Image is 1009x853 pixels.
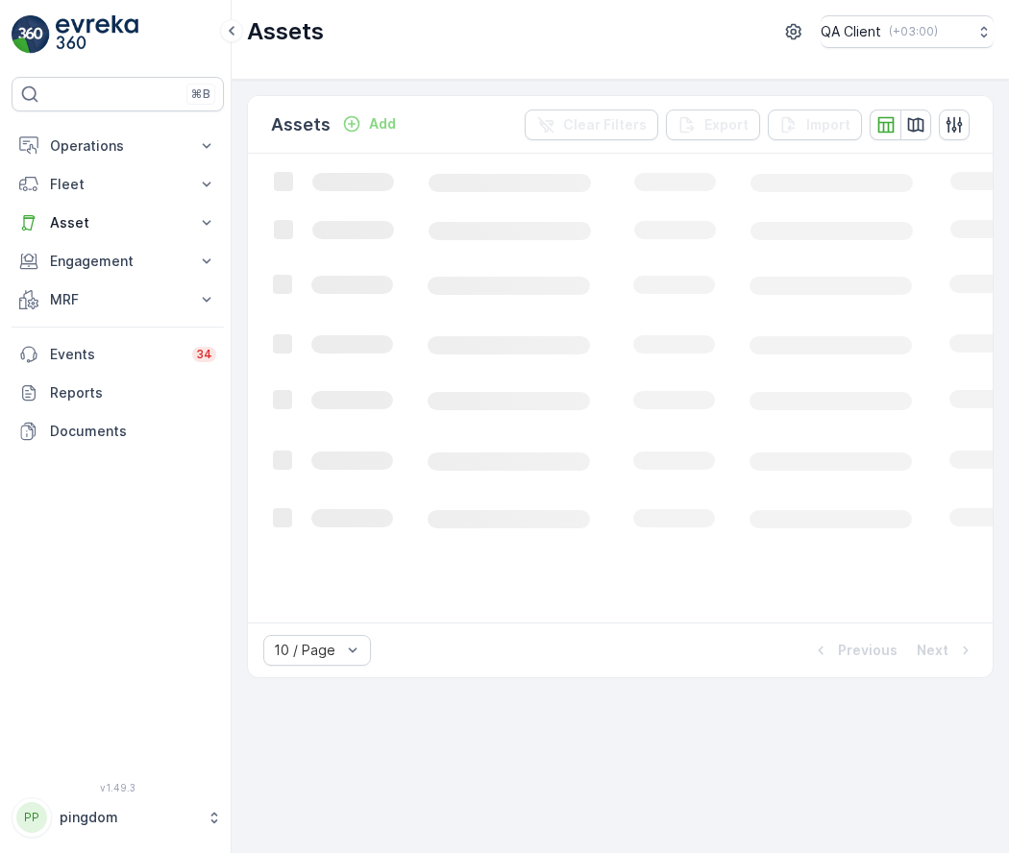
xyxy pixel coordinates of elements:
[821,22,881,41] p: QA Client
[12,127,224,165] button: Operations
[821,15,994,48] button: QA Client(+03:00)
[271,111,331,138] p: Assets
[809,639,899,662] button: Previous
[50,252,185,271] p: Engagement
[56,15,138,54] img: logo_light-DOdMpM7g.png
[12,242,224,280] button: Engagement
[191,86,210,102] p: ⌘B
[60,808,197,827] p: pingdom
[12,782,224,793] span: v 1.49.3
[12,280,224,319] button: MRF
[247,16,324,47] p: Assets
[806,115,850,134] p: Import
[50,345,181,364] p: Events
[838,641,898,660] p: Previous
[196,347,212,362] p: 34
[12,15,50,54] img: logo
[12,165,224,204] button: Fleet
[369,114,396,134] p: Add
[12,204,224,242] button: Asset
[50,213,185,232] p: Asset
[16,802,47,833] div: PP
[917,641,948,660] p: Next
[889,24,938,39] p: ( +03:00 )
[563,115,647,134] p: Clear Filters
[12,412,224,451] a: Documents
[768,110,862,140] button: Import
[12,374,224,412] a: Reports
[915,639,977,662] button: Next
[666,110,760,140] button: Export
[50,290,185,309] p: MRF
[50,175,185,194] p: Fleet
[12,797,224,838] button: PPpingdom
[50,383,216,402] p: Reports
[334,112,404,135] button: Add
[525,110,658,140] button: Clear Filters
[50,136,185,156] p: Operations
[50,422,216,441] p: Documents
[12,335,224,374] a: Events34
[704,115,749,134] p: Export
